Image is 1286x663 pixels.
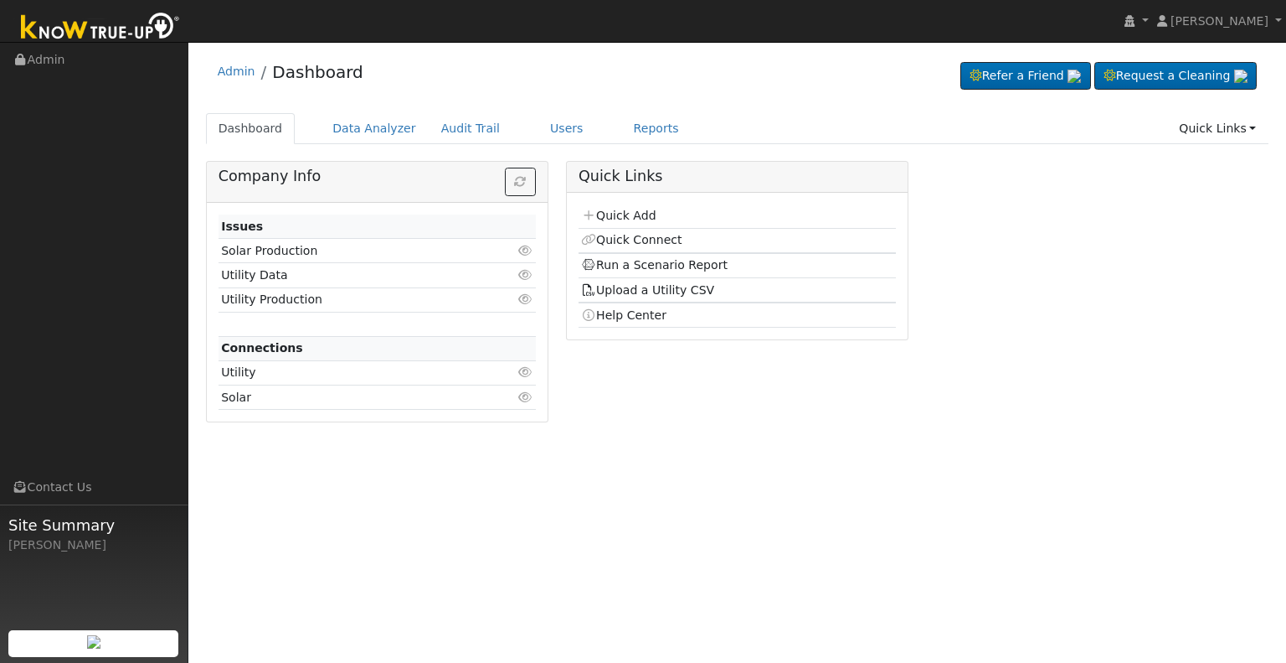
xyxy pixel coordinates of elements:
a: Dashboard [206,113,296,144]
img: retrieve [1067,70,1081,83]
div: [PERSON_NAME] [8,536,179,554]
a: Quick Connect [581,233,682,246]
a: Help Center [581,308,666,322]
h5: Quick Links [579,168,896,185]
td: Solar [219,386,485,410]
strong: Connections [221,341,303,355]
td: Utility Production [219,287,485,312]
span: [PERSON_NAME] [1170,14,1268,28]
span: Site Summary [8,514,179,536]
h5: Company Info [219,168,536,185]
i: Click to view [518,245,533,256]
a: Reports [621,113,692,144]
a: Data Analyzer [320,113,429,144]
a: Users [538,113,596,144]
a: Request a Cleaning [1094,62,1257,91]
i: Click to view [518,391,533,403]
img: Know True-Up [13,9,188,47]
a: Quick Add [581,209,656,222]
i: Click to view [518,366,533,378]
a: Run a Scenario Report [581,258,728,272]
td: Utility Data [219,263,485,287]
strong: Issues [221,220,263,233]
td: Solar Production [219,239,485,263]
a: Admin [218,65,255,78]
a: Audit Trail [429,113,512,144]
a: Dashboard [272,62,363,82]
a: Refer a Friend [960,62,1091,91]
i: Click to view [518,269,533,281]
i: Click to view [518,293,533,305]
img: retrieve [1234,70,1247,83]
td: Utility [219,360,485,385]
img: retrieve [87,635,100,649]
a: Upload a Utility CSV [581,283,714,297]
a: Quick Links [1166,113,1268,144]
